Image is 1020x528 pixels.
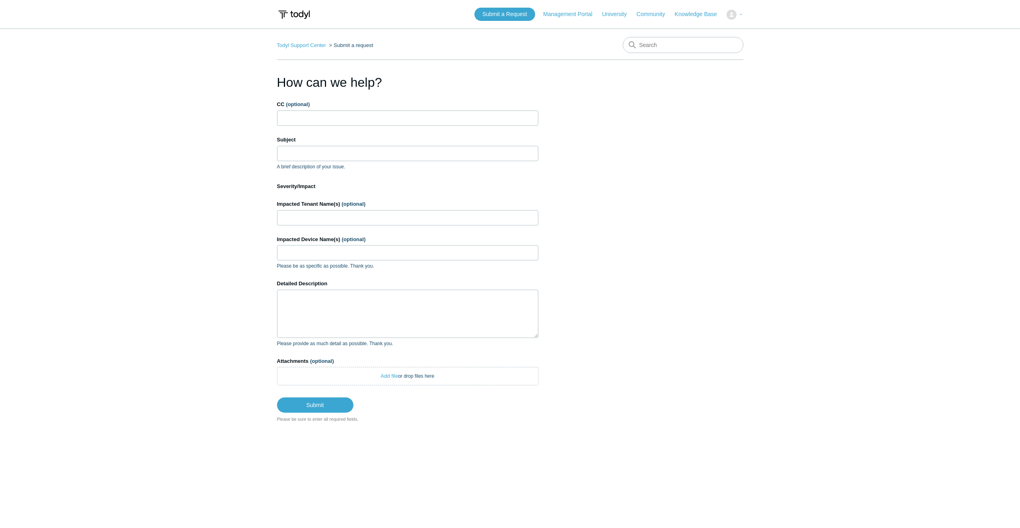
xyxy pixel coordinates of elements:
a: Todyl Support Center [277,42,326,48]
span: (optional) [342,236,365,242]
label: Attachments [277,357,538,365]
a: Submit a Request [474,8,535,21]
span: (optional) [286,101,310,107]
div: Please be sure to enter all required fields. [277,416,538,423]
a: Community [636,10,673,18]
img: Todyl Support Center Help Center home page [277,7,311,22]
label: Impacted Device Name(s) [277,235,538,244]
p: A brief description of your issue. [277,163,538,170]
label: CC [277,100,538,108]
h1: How can we help? [277,73,538,92]
input: Search [623,37,743,53]
li: Todyl Support Center [277,42,328,48]
p: Please provide as much detail as possible. Thank you. [277,340,538,347]
label: Subject [277,136,538,144]
span: (optional) [342,201,365,207]
span: (optional) [310,358,334,364]
label: Impacted Tenant Name(s) [277,200,538,208]
p: Please be as specific as possible. Thank you. [277,262,538,270]
label: Detailed Description [277,280,538,288]
li: Submit a request [327,42,373,48]
input: Submit [277,397,353,413]
a: Knowledge Base [675,10,725,18]
a: Management Portal [543,10,600,18]
a: University [602,10,634,18]
label: Severity/Impact [277,182,538,190]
